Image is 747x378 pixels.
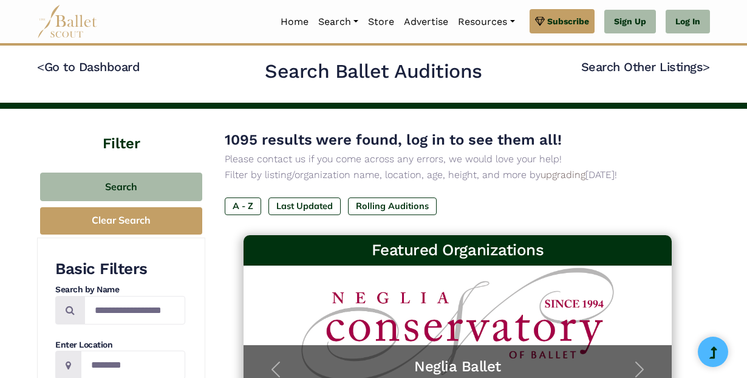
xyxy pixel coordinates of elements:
[37,60,140,74] a: <Go to Dashboard
[547,15,589,28] span: Subscribe
[253,240,663,261] h3: Featured Organizations
[256,357,660,376] a: Neglia Ballet
[530,9,595,33] a: Subscribe
[666,10,710,34] a: Log In
[604,10,656,34] a: Sign Up
[541,169,585,180] a: upgrading
[225,198,261,215] label: A - Z
[225,167,691,183] p: Filter by listing/organization name, location, age, height, and more by [DATE]!
[37,59,44,74] code: <
[225,151,691,167] p: Please contact us if you come across any errors, we would love your help!
[348,198,437,215] label: Rolling Auditions
[40,207,202,235] button: Clear Search
[225,131,562,148] span: 1095 results were found, log in to see them all!
[535,15,545,28] img: gem.svg
[313,9,363,35] a: Search
[55,339,185,351] h4: Enter Location
[703,59,710,74] code: >
[55,284,185,296] h4: Search by Name
[268,198,341,215] label: Last Updated
[363,9,399,35] a: Store
[399,9,453,35] a: Advertise
[84,296,185,325] input: Search by names...
[581,60,710,74] a: Search Other Listings>
[265,59,482,84] h2: Search Ballet Auditions
[37,109,205,154] h4: Filter
[40,173,202,201] button: Search
[55,259,185,280] h3: Basic Filters
[276,9,313,35] a: Home
[453,9,519,35] a: Resources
